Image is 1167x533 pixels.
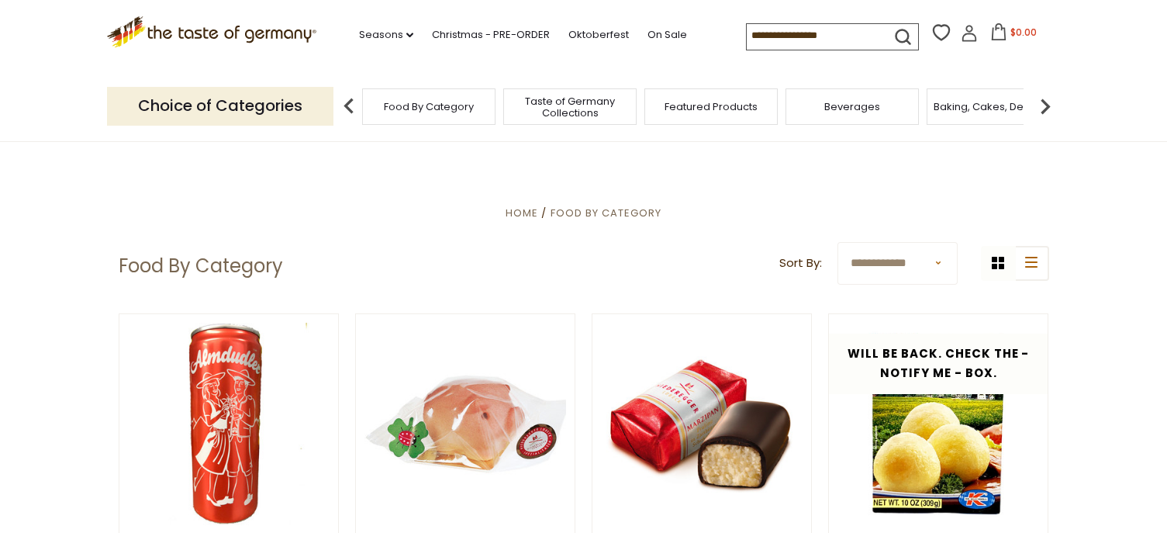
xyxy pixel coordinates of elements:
button: $0.00 [981,23,1047,47]
a: Food By Category [384,101,474,112]
p: Choice of Categories [107,87,333,125]
img: next arrow [1030,91,1061,122]
a: Taste of Germany Collections [508,95,632,119]
a: Home [506,206,538,220]
span: $0.00 [1010,26,1037,39]
a: On Sale [647,26,687,43]
a: Food By Category [551,206,661,220]
a: Seasons [359,26,413,43]
a: Oktoberfest [568,26,629,43]
a: Beverages [824,101,880,112]
a: Christmas - PRE-ORDER [432,26,550,43]
a: Baking, Cakes, Desserts [934,101,1054,112]
a: Featured Products [665,101,758,112]
img: Niederegger "Classics Petit" Dark Chocolate Covered Marzipan Loaf, 15g [592,343,812,506]
h1: Food By Category [119,254,283,278]
img: previous arrow [333,91,364,122]
label: Sort By: [779,254,822,273]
